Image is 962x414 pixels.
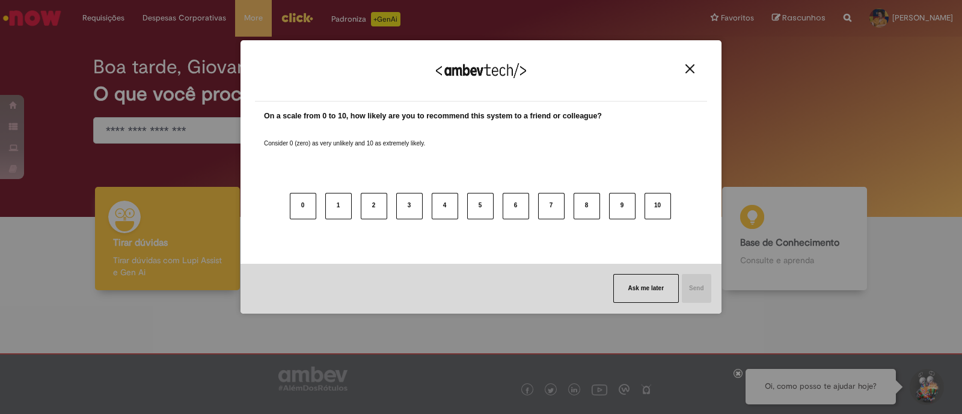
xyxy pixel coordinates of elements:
button: 0 [290,193,316,219]
button: 8 [574,193,600,219]
button: 7 [538,193,565,219]
button: 2 [361,193,387,219]
button: 5 [467,193,494,219]
button: 1 [325,193,352,219]
label: Consider 0 (zero) as very unlikely and 10 as extremely likely. [264,125,425,148]
label: On a scale from 0 to 10, how likely are you to recommend this system to a friend or colleague? [264,111,602,122]
button: 3 [396,193,423,219]
img: Logo Ambevtech [436,63,526,78]
button: 6 [503,193,529,219]
button: Ask me later [613,274,679,303]
button: Close [682,64,698,74]
button: 9 [609,193,636,219]
img: Close [685,64,694,73]
button: 4 [432,193,458,219]
button: 10 [645,193,671,219]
